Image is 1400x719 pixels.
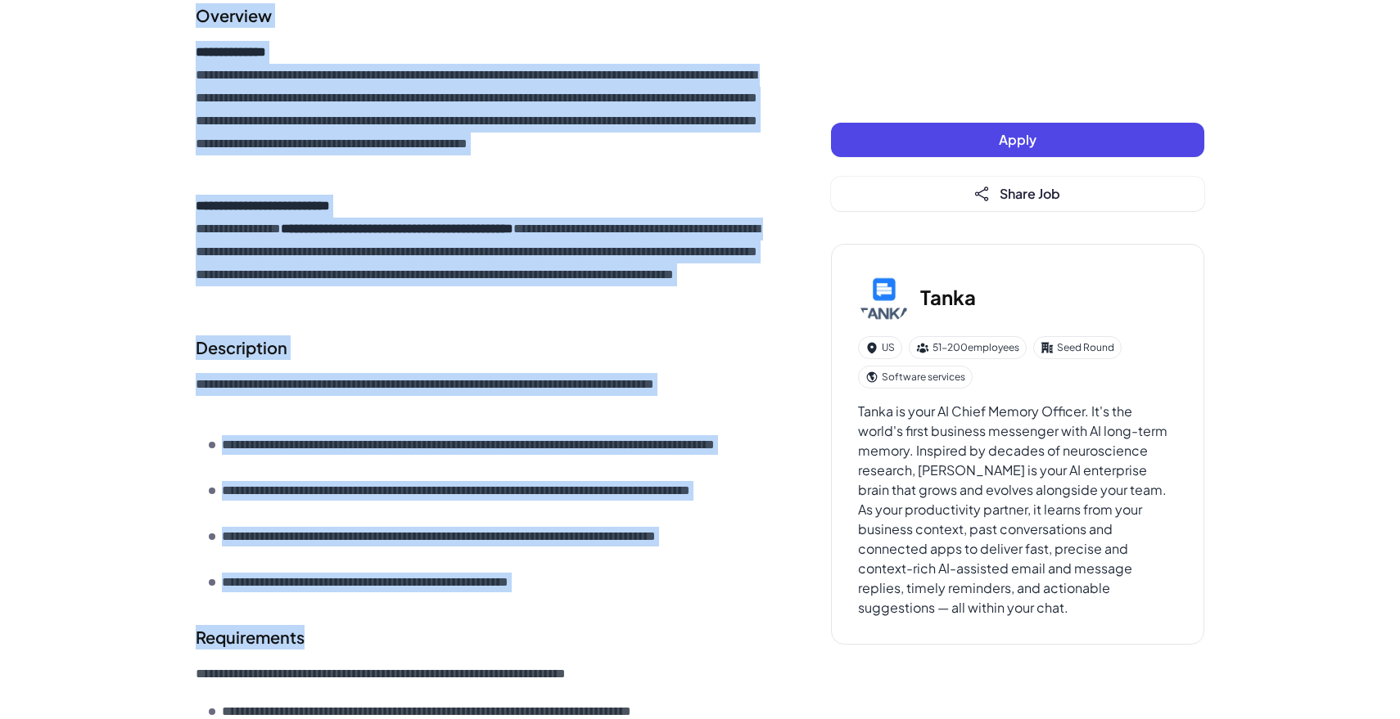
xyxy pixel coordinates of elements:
span: Apply [999,131,1036,148]
h2: Description [196,335,765,360]
h2: Overview [196,3,765,28]
div: Seed Round [1033,336,1122,359]
h2: Requirements [196,625,765,649]
button: Share Job [831,177,1204,211]
div: 51-200 employees [909,336,1027,359]
img: Ta [858,271,910,323]
span: Share Job [1000,185,1060,202]
h3: Tanka [920,282,976,312]
button: Apply [831,123,1204,157]
div: Tanka is your AI Chief Memory Officer. It's the world's first business messenger with AI long-ter... [858,402,1177,618]
div: US [858,336,902,359]
div: Software services [858,366,973,389]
